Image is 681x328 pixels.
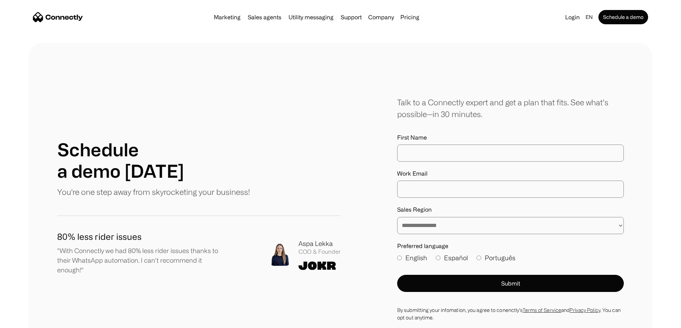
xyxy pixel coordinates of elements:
[211,14,243,20] a: Marketing
[397,134,624,141] label: First Name
[583,12,597,22] div: en
[569,307,600,313] a: Privacy Policy
[57,230,227,243] h1: 80% less rider issues
[477,256,481,260] input: Português
[586,12,593,22] div: en
[57,139,184,182] h1: Schedule a demo [DATE]
[398,14,422,20] a: Pricing
[286,14,336,20] a: Utility messaging
[366,12,396,22] div: Company
[523,307,562,313] a: Terms of Service
[436,253,468,263] label: Español
[245,14,284,20] a: Sales agents
[14,316,43,326] ul: Language list
[562,12,583,22] a: Login
[397,306,624,321] div: By submitting your infomation, you agree to conenctly’s and . You can opt out anytime.
[298,248,341,255] div: COO & Founder
[298,239,341,248] div: Aspa Lekka
[477,253,515,263] label: Português
[397,275,624,292] button: Submit
[7,315,43,326] aside: Language selected: English
[598,10,648,24] a: Schedule a demo
[397,256,402,260] input: English
[436,256,440,260] input: Español
[57,246,227,275] p: "With Connectly we had 80% less rider issues thanks to their WhatsApp automation. I can't recomme...
[397,170,624,177] label: Work Email
[57,186,250,198] p: You're one step away from skyrocketing your business!
[368,12,394,22] div: Company
[397,243,624,249] label: Preferred language
[397,206,624,213] label: Sales Region
[397,253,427,263] label: English
[338,14,365,20] a: Support
[33,12,83,22] a: home
[397,96,624,120] div: Talk to a Connectly expert and get a plan that fits. See what’s possible—in 30 minutes.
